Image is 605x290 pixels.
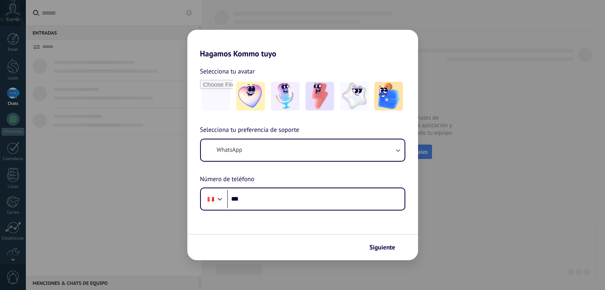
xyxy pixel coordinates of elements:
[305,82,334,110] img: -3.jpeg
[370,245,395,250] span: Siguiente
[203,191,218,207] div: Peru: + 51
[200,174,255,185] span: Número de teléfono
[201,139,405,161] button: WhatsApp
[187,30,418,58] h2: Hagamos Kommo tuyo
[200,125,300,135] span: Selecciona tu preferencia de soporte
[366,241,406,254] button: Siguiente
[340,82,369,110] img: -4.jpeg
[200,66,255,77] span: Selecciona tu avatar
[236,82,265,110] img: -1.jpeg
[217,146,242,154] span: WhatsApp
[271,82,300,110] img: -2.jpeg
[374,82,403,110] img: -5.jpeg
